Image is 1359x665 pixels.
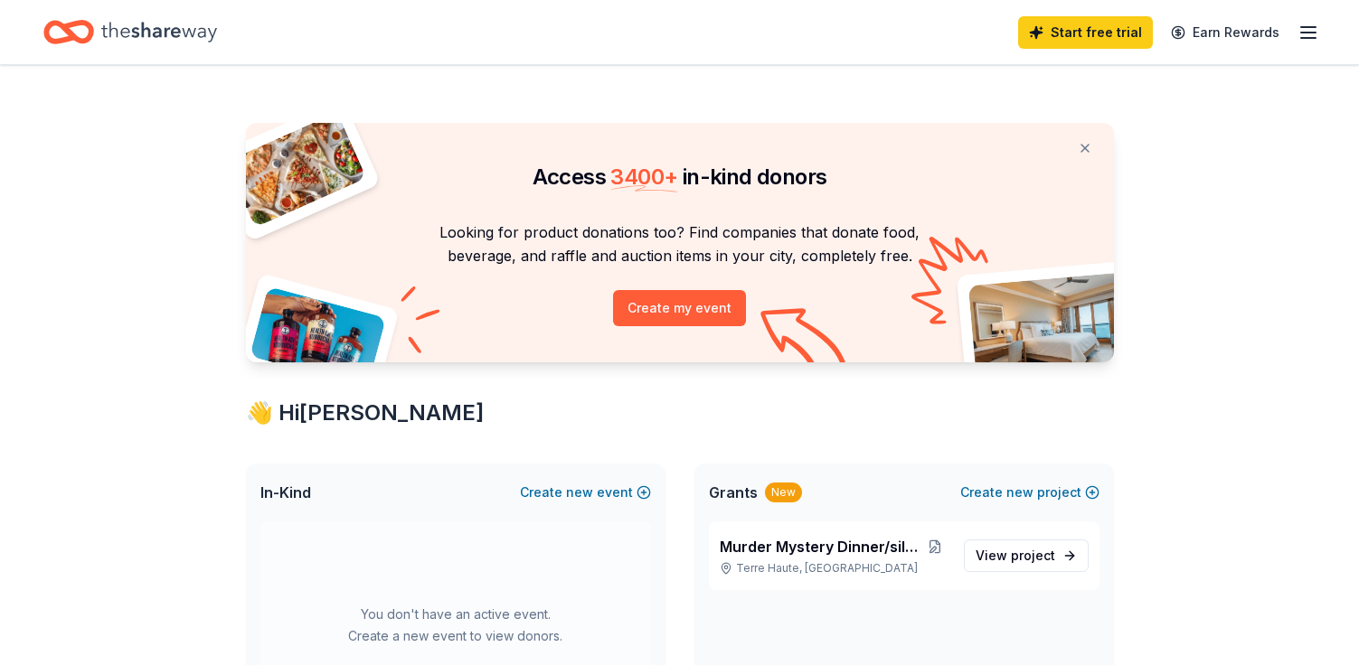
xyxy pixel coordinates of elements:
[613,290,746,326] button: Create my event
[765,482,802,502] div: New
[610,164,677,190] span: 3400 +
[1011,548,1055,563] span: project
[520,482,651,503] button: Createnewevent
[1006,482,1033,503] span: new
[976,545,1055,567] span: View
[246,398,1114,427] div: 👋 Hi [PERSON_NAME]
[225,112,366,228] img: Pizza
[720,561,949,576] p: Terre Haute, [GEOGRAPHIC_DATA]
[1018,16,1153,49] a: Start free trial
[566,482,593,503] span: new
[720,536,922,557] span: Murder Mystery Dinner/silent auction
[960,482,1099,503] button: Createnewproject
[709,482,758,503] span: Grants
[533,164,827,190] span: Access in-kind donors
[43,11,217,53] a: Home
[964,539,1089,572] a: View project
[1160,16,1290,49] a: Earn Rewards
[760,308,851,376] img: Curvy arrow
[260,482,311,503] span: In-Kind
[268,220,1092,268] p: Looking for product donations too? Find companies that donate food, beverage, and raffle and auct...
